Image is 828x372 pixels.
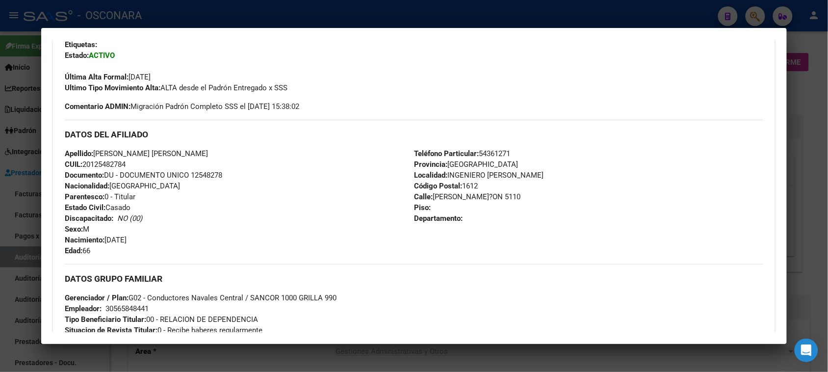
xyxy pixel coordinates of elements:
strong: Estado Civil: [65,203,105,212]
span: Migración Padrón Completo SSS el [DATE] 15:38:02 [65,101,299,112]
strong: Calle: [414,192,433,201]
strong: Nacimiento: [65,236,104,244]
strong: Discapacitado: [65,214,113,223]
span: [PERSON_NAME]?ON 5110 [414,192,520,201]
span: 00 - RELACION DE DEPENDENCIA [65,315,258,324]
strong: CUIL: [65,160,82,169]
span: 0 - Titular [65,192,135,201]
strong: Sexo: [65,225,83,234]
strong: Ultimo Tipo Movimiento Alta: [65,83,160,92]
span: [DATE] [65,236,127,244]
strong: Gerenciador / Plan: [65,293,129,302]
strong: Tipo Beneficiario Titular: [65,315,146,324]
strong: Situacion de Revista Titular: [65,326,157,335]
span: M [65,225,89,234]
strong: Estado: [65,51,89,60]
h3: DATOS GRUPO FAMILIAR [65,273,763,284]
div: 30565848441 [105,303,149,314]
span: [DATE] [65,73,151,81]
span: INGENIERO [PERSON_NAME] [414,171,543,180]
strong: Última Alta Formal: [65,73,129,81]
span: 66 [65,246,90,255]
span: Casado [65,203,130,212]
strong: Apellido: [65,149,93,158]
i: NO (00) [117,214,142,223]
strong: Parentesco: [65,192,104,201]
strong: Empleador: [65,304,102,313]
strong: Comentario ADMIN: [65,102,130,111]
div: Open Intercom Messenger [795,339,818,362]
span: G02 - Conductores Navales Central / SANCOR 1000 GRILLA 990 [65,293,336,302]
strong: Etiquetas: [65,40,97,49]
h3: DATOS DEL AFILIADO [65,129,763,140]
span: 54361271 [414,149,510,158]
strong: Código Postal: [414,182,462,190]
span: [PERSON_NAME] [PERSON_NAME] [65,149,208,158]
strong: Localidad: [414,171,447,180]
strong: ACTIVO [89,51,115,60]
strong: Provincia: [414,160,447,169]
strong: Teléfono Particular: [414,149,479,158]
span: 20125482784 [65,160,126,169]
span: [GEOGRAPHIC_DATA] [65,182,180,190]
strong: Documento: [65,171,104,180]
span: ALTA desde el Padrón Entregado x SSS [65,83,287,92]
strong: Edad: [65,246,82,255]
span: [GEOGRAPHIC_DATA] [414,160,518,169]
span: 0 - Recibe haberes regularmente [65,326,262,335]
span: DU - DOCUMENTO UNICO 12548278 [65,171,222,180]
span: 1612 [414,182,478,190]
strong: Piso: [414,203,431,212]
strong: Nacionalidad: [65,182,109,190]
strong: Departamento: [414,214,463,223]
